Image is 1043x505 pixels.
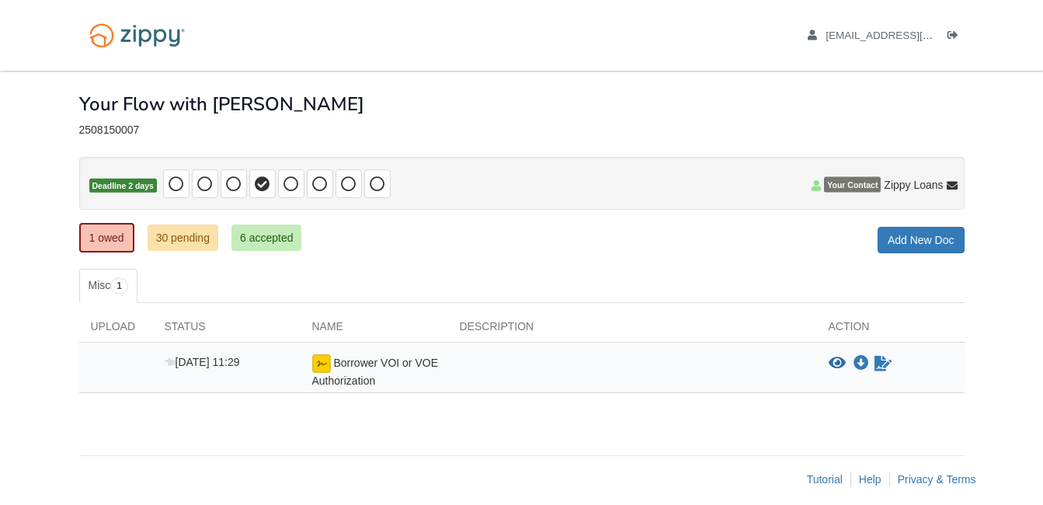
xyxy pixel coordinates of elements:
div: Name [301,319,448,342]
a: Help [859,473,881,486]
a: Tutorial [807,473,843,486]
div: Action [817,319,965,342]
span: Zippy Loans [884,177,943,193]
a: Privacy & Terms [898,473,976,486]
a: edit profile [808,30,1004,45]
a: Waiting for your co-borrower to e-sign [873,354,893,373]
img: esign [312,354,331,373]
a: Misc [79,269,137,303]
a: Log out [947,30,965,45]
span: Your Contact [824,177,881,193]
a: Add New Doc [878,227,965,253]
h1: Your Flow with [PERSON_NAME] [79,94,364,114]
span: [DATE] 11:29 [165,356,240,368]
div: Description [448,319,817,342]
span: mariebarlow2941@gmail.com [826,30,1003,41]
a: 30 pending [148,225,218,251]
a: 6 accepted [231,225,302,251]
span: Borrower VOI or VOE Authorization [312,357,438,387]
button: View Borrower VOI or VOE Authorization [829,356,846,371]
span: 1 [110,278,128,294]
div: 2508150007 [79,124,965,137]
div: Status [153,319,301,342]
a: Download Borrower VOI or VOE Authorization [854,357,869,370]
span: Deadline 2 days [89,179,157,193]
img: Logo [79,16,195,55]
div: Upload [79,319,153,342]
a: 1 owed [79,223,134,252]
